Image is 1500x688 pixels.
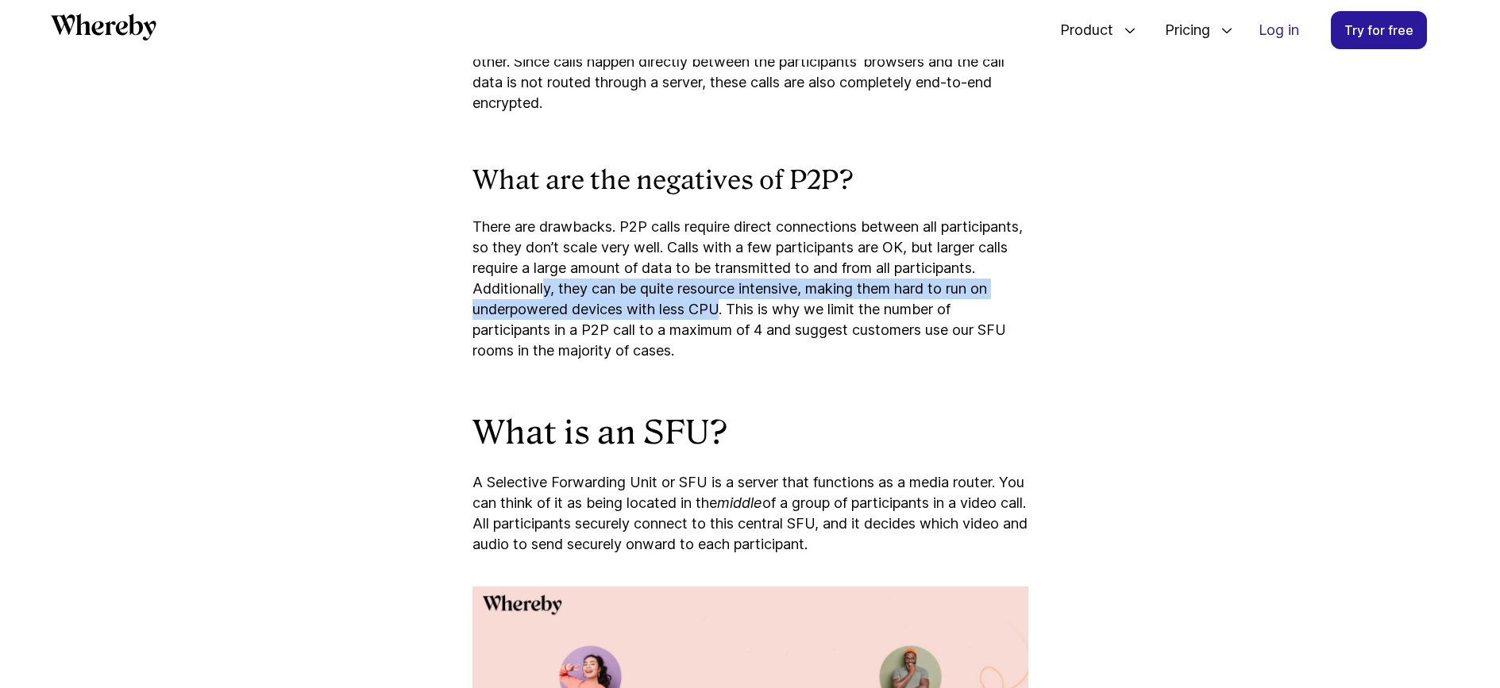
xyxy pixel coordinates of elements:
h3: What are the negatives of P2P? [472,164,1028,198]
p: A Selective Forwarding Unit or SFU is a server that functions as a media router. You can think of... [472,472,1028,555]
a: Try for free [1331,11,1427,49]
svg: Whereby [51,13,156,40]
h2: What is an SFU? [472,412,1028,453]
i: middle [717,494,762,511]
span: Pricing [1149,4,1214,56]
a: Log in [1246,12,1312,48]
span: Product [1044,4,1117,56]
a: Whereby [51,13,156,46]
p: There are drawbacks. P2P calls require direct connections between all participants, so they don’t... [472,217,1028,361]
p: P2P calls can be beneficial for simple use cases such as one-to-one calls where both users have a... [472,10,1028,113]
